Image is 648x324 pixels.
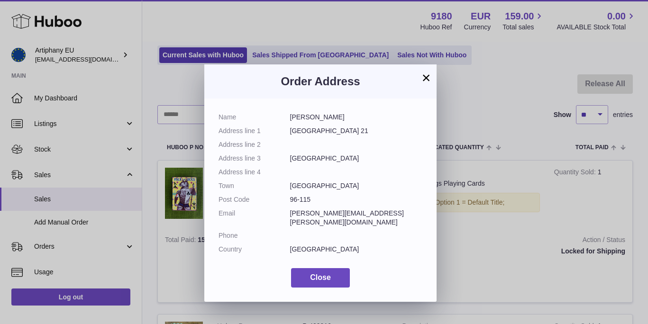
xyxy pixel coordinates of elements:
dd: [GEOGRAPHIC_DATA] [290,154,423,163]
dt: Post Code [219,195,290,204]
span: Close [310,273,331,281]
dt: Country [219,245,290,254]
dt: Address line 3 [219,154,290,163]
button: × [420,72,432,83]
dd: [GEOGRAPHIC_DATA] [290,181,423,190]
dt: Address line 1 [219,126,290,135]
dt: Name [219,113,290,122]
dt: Address line 4 [219,168,290,177]
dd: [PERSON_NAME][EMAIL_ADDRESS][PERSON_NAME][DOMAIN_NAME] [290,209,423,227]
dt: Town [219,181,290,190]
h3: Order Address [219,74,422,89]
button: Close [291,268,350,288]
dd: [GEOGRAPHIC_DATA] 21 [290,126,423,135]
dd: [GEOGRAPHIC_DATA] [290,245,423,254]
dd: 96-115 [290,195,423,204]
dt: Phone [219,231,290,240]
dt: Address line 2 [219,140,290,149]
dt: Email [219,209,290,227]
dd: [PERSON_NAME] [290,113,423,122]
